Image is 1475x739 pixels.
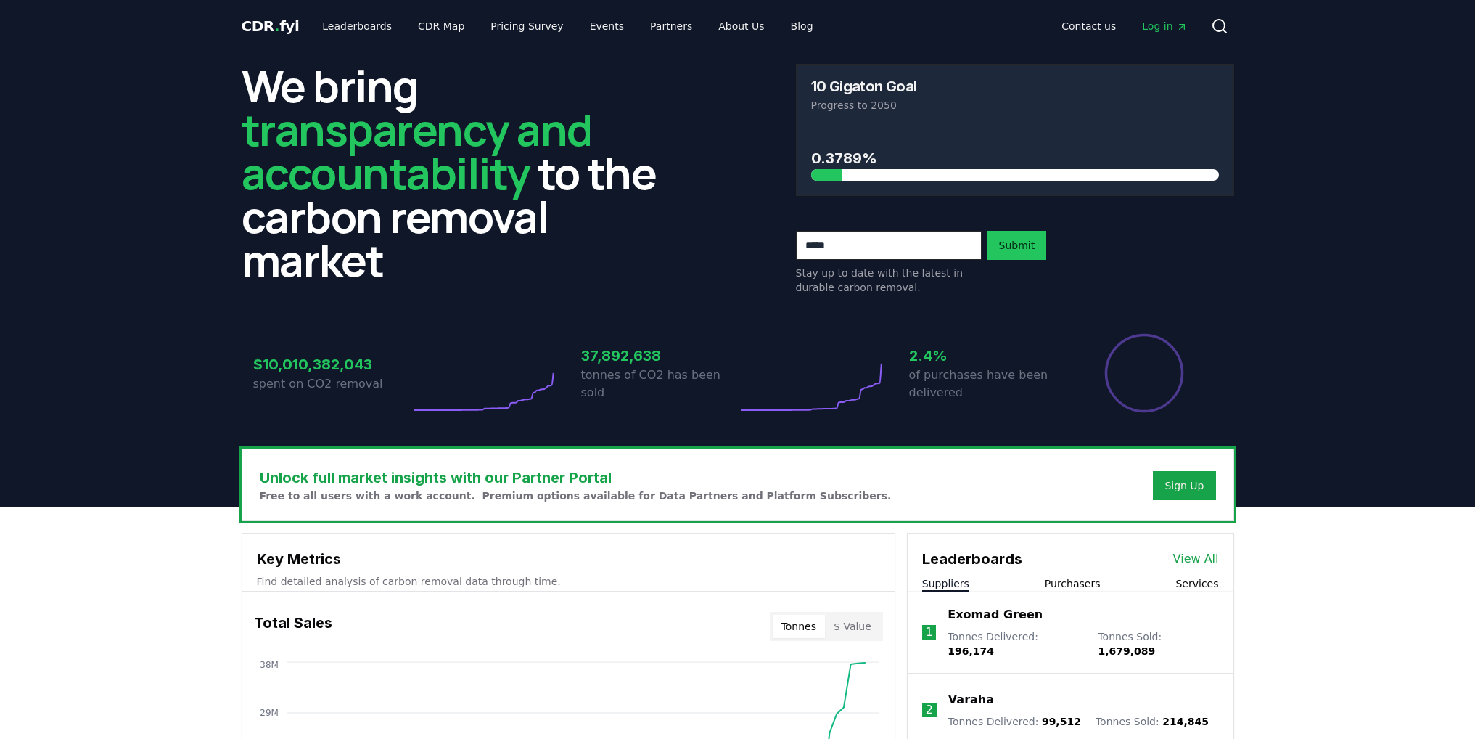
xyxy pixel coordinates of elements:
div: Percentage of sales delivered [1104,332,1185,414]
a: Sign Up [1164,478,1204,493]
span: CDR fyi [242,17,300,35]
a: Events [578,13,636,39]
span: 214,845 [1162,716,1209,727]
a: View All [1173,550,1219,568]
h3: 0.3789% [811,147,1219,169]
button: Submit [987,231,1047,260]
a: Blog [779,13,825,39]
p: 2 [926,701,933,719]
h3: Total Sales [254,612,332,641]
span: transparency and accountability [242,99,592,203]
p: Tonnes Sold : [1098,629,1218,658]
a: Leaderboards [311,13,403,39]
p: spent on CO2 removal [253,375,410,393]
h2: We bring to the carbon removal market [242,64,680,282]
p: tonnes of CO2 has been sold [581,367,738,401]
p: Tonnes Delivered : [948,714,1081,729]
span: Log in [1142,19,1187,33]
nav: Main [311,13,824,39]
a: Pricing Survey [479,13,575,39]
h3: Unlock full market insights with our Partner Portal [260,467,892,489]
nav: Main [1050,13,1199,39]
p: Stay up to date with the latest in durable carbon removal. [796,266,982,295]
a: Contact us [1050,13,1127,39]
p: Free to all users with a work account. Premium options available for Data Partners and Platform S... [260,489,892,503]
button: Suppliers [922,576,969,591]
h3: $10,010,382,043 [253,354,410,375]
h3: Leaderboards [922,548,1022,570]
button: Tonnes [773,615,825,638]
tspan: 38M [260,660,279,670]
p: of purchases have been delivered [909,367,1066,401]
button: Services [1175,576,1218,591]
p: Find detailed analysis of carbon removal data through time. [257,574,880,589]
p: 1 [925,624,932,641]
a: CDR Map [406,13,476,39]
span: . [274,17,279,35]
a: Exomad Green [948,606,1043,624]
span: 196,174 [948,645,994,657]
button: $ Value [825,615,880,638]
a: Varaha [948,691,994,709]
a: CDR.fyi [242,16,300,36]
tspan: 29M [260,708,279,718]
p: Tonnes Sold : [1096,714,1209,729]
a: Log in [1130,13,1199,39]
h3: 10 Gigaton Goal [811,79,917,94]
p: Progress to 2050 [811,98,1219,113]
h3: 2.4% [909,345,1066,367]
h3: 37,892,638 [581,345,738,367]
span: 1,679,089 [1098,645,1155,657]
span: 99,512 [1042,716,1081,727]
a: About Us [707,13,776,39]
h3: Key Metrics [257,548,880,570]
button: Sign Up [1153,471,1215,500]
a: Partners [638,13,704,39]
p: Tonnes Delivered : [948,629,1083,658]
button: Purchasers [1045,576,1101,591]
